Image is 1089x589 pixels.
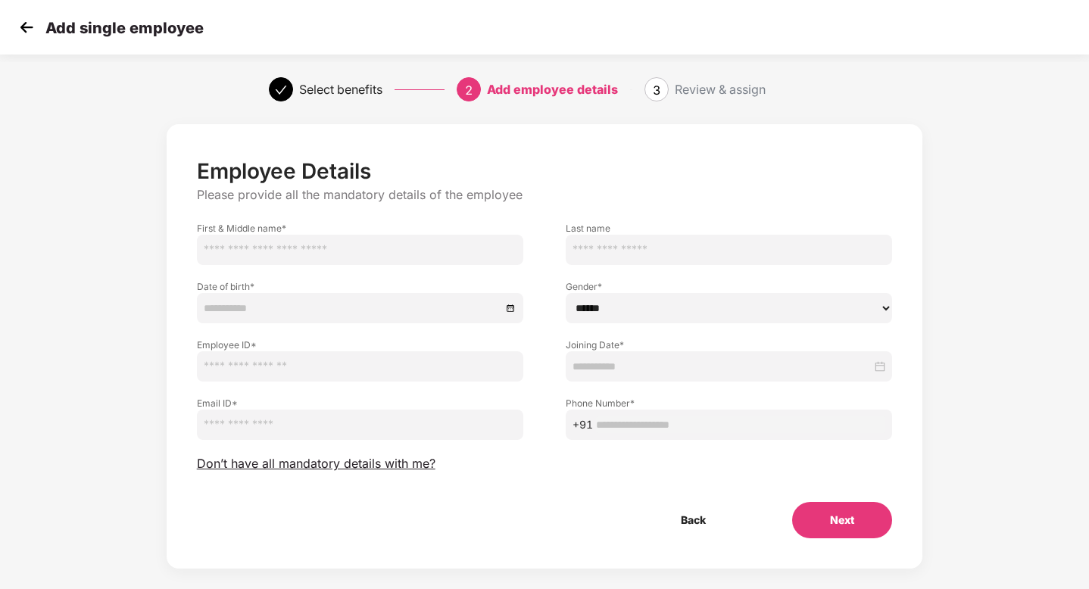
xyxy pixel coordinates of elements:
[299,77,382,101] div: Select benefits
[566,338,892,351] label: Joining Date
[197,456,435,472] span: Don’t have all mandatory details with me?
[197,338,523,351] label: Employee ID
[197,222,523,235] label: First & Middle name
[275,84,287,96] span: check
[566,397,892,410] label: Phone Number
[573,416,593,433] span: +91
[566,222,892,235] label: Last name
[45,19,204,37] p: Add single employee
[643,502,744,538] button: Back
[15,16,38,39] img: svg+xml;base64,PHN2ZyB4bWxucz0iaHR0cDovL3d3dy53My5vcmcvMjAwMC9zdmciIHdpZHRoPSIzMCIgaGVpZ2h0PSIzMC...
[197,187,893,203] p: Please provide all the mandatory details of the employee
[566,280,892,293] label: Gender
[675,77,766,101] div: Review & assign
[487,77,618,101] div: Add employee details
[792,502,892,538] button: Next
[197,280,523,293] label: Date of birth
[197,397,523,410] label: Email ID
[653,83,660,98] span: 3
[197,158,893,184] p: Employee Details
[465,83,473,98] span: 2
